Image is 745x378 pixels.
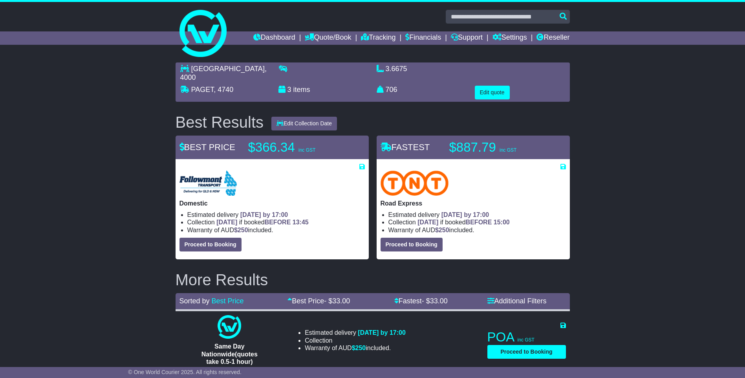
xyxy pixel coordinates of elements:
[293,219,309,226] span: 13:45
[417,219,509,226] span: if booked
[187,226,365,234] li: Warranty of AUD included.
[305,344,406,352] li: Warranty of AUD included.
[381,142,430,152] span: FASTEST
[293,86,310,94] span: items
[305,337,406,344] li: Collection
[388,211,566,218] li: Estimated delivery
[305,31,351,45] a: Quote/Book
[494,219,510,226] span: 15:00
[179,200,365,207] p: Domestic
[332,297,350,305] span: 33.00
[187,211,365,218] li: Estimated delivery
[386,65,407,73] span: 3.6675
[381,200,566,207] p: Road Express
[355,345,366,351] span: 250
[179,171,237,196] img: Followmont Transport: Domestic
[449,139,547,155] p: $887.79
[305,329,406,336] li: Estimated delivery
[298,147,315,153] span: inc GST
[388,226,566,234] li: Warranty of AUD included.
[234,227,248,233] span: $
[466,219,492,226] span: BEFORE
[352,345,366,351] span: $
[212,297,244,305] a: Best Price
[253,31,295,45] a: Dashboard
[475,86,510,99] button: Edit quote
[287,297,350,305] a: Best Price- $33.00
[487,297,547,305] a: Additional Filters
[218,315,241,339] img: One World Courier: Same Day Nationwide(quotes take 0.5-1 hour)
[361,31,395,45] a: Tracking
[191,65,265,73] span: [GEOGRAPHIC_DATA]
[191,86,214,94] span: PAGET
[536,31,569,45] a: Reseller
[238,227,248,233] span: 250
[439,227,449,233] span: 250
[271,117,337,130] button: Edit Collection Date
[405,31,441,45] a: Financials
[388,218,566,226] li: Collection
[435,227,449,233] span: $
[287,86,291,94] span: 3
[381,238,443,251] button: Proceed to Booking
[201,343,258,365] span: Same Day Nationwide(quotes take 0.5-1 hour)
[451,31,483,45] a: Support
[358,329,406,336] span: [DATE] by 17:00
[179,238,242,251] button: Proceed to Booking
[487,329,566,345] p: POA
[176,271,570,288] h2: More Results
[179,142,235,152] span: BEST PRICE
[518,337,534,343] span: inc GST
[381,171,449,196] img: TNT Domestic: Road Express
[128,369,242,375] span: © One World Courier 2025. All rights reserved.
[430,297,448,305] span: 33.00
[240,211,288,218] span: [DATE] by 17:00
[417,219,438,226] span: [DATE]
[422,297,448,305] span: - $
[500,147,516,153] span: inc GST
[214,86,233,94] span: , 4740
[248,139,346,155] p: $366.34
[216,219,237,226] span: [DATE]
[394,297,448,305] a: Fastest- $33.00
[386,86,397,94] span: 706
[172,114,268,131] div: Best Results
[492,31,527,45] a: Settings
[180,65,267,81] span: , 4000
[187,218,365,226] li: Collection
[487,345,566,359] button: Proceed to Booking
[265,219,291,226] span: BEFORE
[216,219,308,226] span: if booked
[179,297,210,305] span: Sorted by
[441,211,489,218] span: [DATE] by 17:00
[324,297,350,305] span: - $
